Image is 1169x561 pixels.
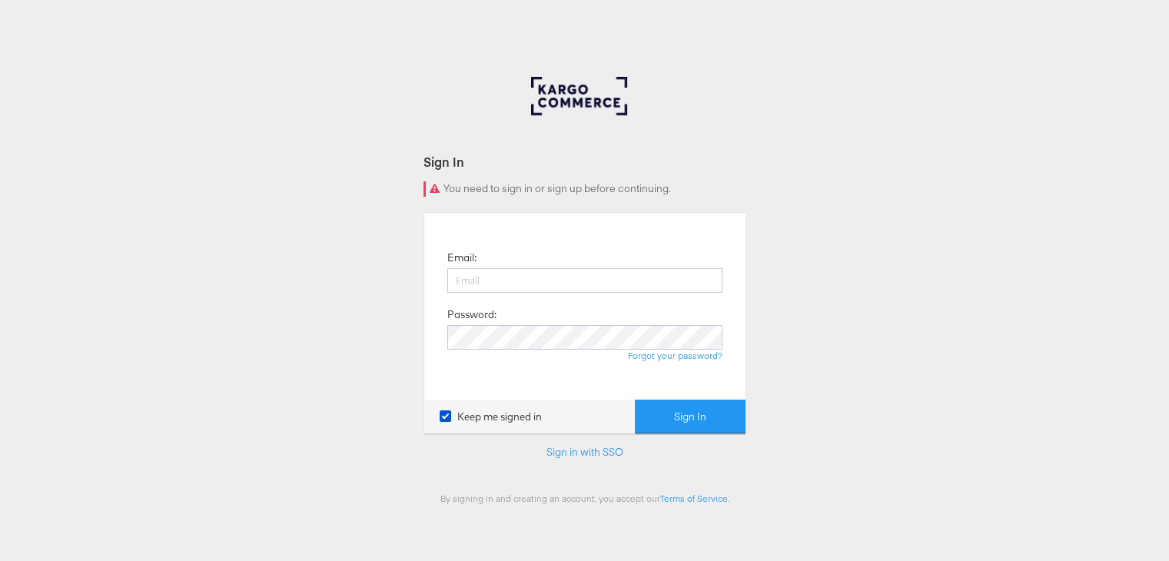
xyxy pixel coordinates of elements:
[447,307,496,322] label: Password:
[423,493,746,504] div: By signing in and creating an account, you accept our .
[423,153,746,171] div: Sign In
[440,410,542,424] label: Keep me signed in
[635,400,746,434] button: Sign In
[660,493,728,504] a: Terms of Service
[546,445,623,459] a: Sign in with SSO
[628,350,722,361] a: Forgot your password?
[447,251,477,265] label: Email:
[423,181,746,197] div: You need to sign in or sign up before continuing.
[447,268,722,293] input: Email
